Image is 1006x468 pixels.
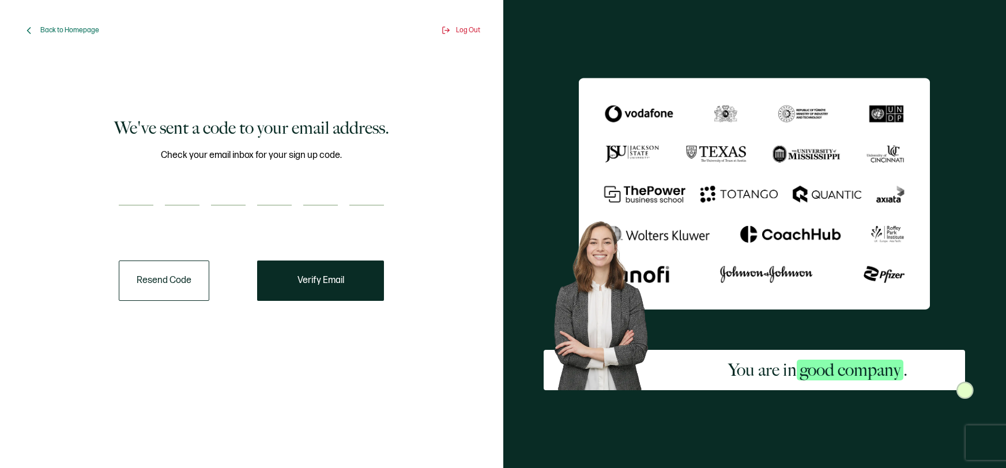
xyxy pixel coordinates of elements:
span: Check your email inbox for your sign up code. [161,148,342,163]
span: good company [797,360,903,380]
h1: We've sent a code to your email address. [114,116,389,139]
span: Verify Email [297,276,344,285]
img: Sertifier We've sent a code to your email address. [579,78,930,310]
img: Sertifier Signup - You are in <span class="strong-h">good company</span>. Hero [544,213,670,390]
span: Log Out [456,26,480,35]
h2: You are in . [728,358,907,382]
button: Verify Email [257,261,384,301]
img: Sertifier Signup [956,382,974,399]
button: Resend Code [119,261,209,301]
span: Back to Homepage [40,26,99,35]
